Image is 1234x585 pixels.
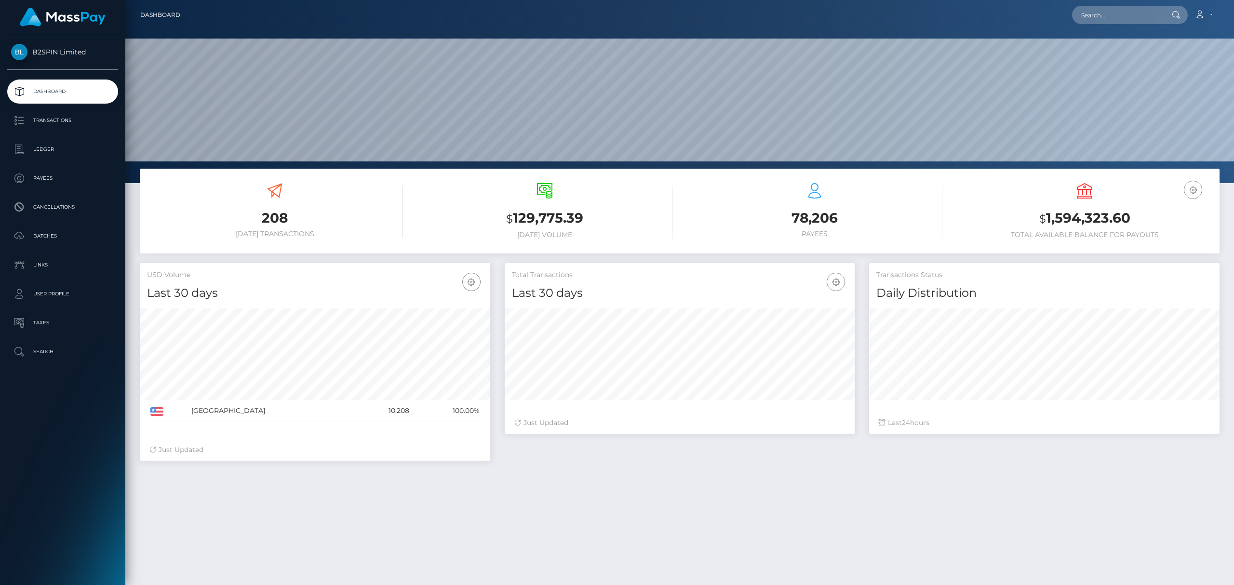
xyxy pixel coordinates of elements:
[11,84,114,99] p: Dashboard
[7,340,118,364] a: Search
[7,224,118,248] a: Batches
[147,230,402,238] h6: [DATE] Transactions
[1039,212,1046,226] small: $
[11,287,114,301] p: User Profile
[7,253,118,277] a: Links
[514,418,845,428] div: Just Updated
[7,48,118,56] span: B2SPIN Limited
[356,400,413,422] td: 10,208
[957,231,1212,239] h6: Total Available Balance for Payouts
[11,142,114,157] p: Ledger
[687,209,942,227] h3: 78,206
[1072,6,1163,24] input: Search...
[902,418,910,427] span: 24
[876,270,1212,280] h5: Transactions Status
[957,209,1212,228] h3: 1,594,323.60
[876,285,1212,302] h4: Daily Distribution
[149,445,481,455] div: Just Updated
[506,212,513,226] small: $
[7,311,118,335] a: Taxes
[879,418,1210,428] div: Last hours
[11,44,27,60] img: B2SPIN Limited
[147,285,483,302] h4: Last 30 days
[11,171,114,186] p: Payees
[417,231,672,239] h6: [DATE] Volume
[413,400,483,422] td: 100.00%
[11,316,114,330] p: Taxes
[140,5,180,25] a: Dashboard
[11,345,114,359] p: Search
[11,258,114,272] p: Links
[687,230,942,238] h6: Payees
[7,166,118,190] a: Payees
[147,270,483,280] h5: USD Volume
[417,209,672,228] h3: 129,775.39
[7,108,118,133] a: Transactions
[150,407,163,416] img: US.png
[512,285,848,302] h4: Last 30 days
[7,195,118,219] a: Cancellations
[11,200,114,214] p: Cancellations
[11,113,114,128] p: Transactions
[147,209,402,227] h3: 208
[512,270,848,280] h5: Total Transactions
[7,282,118,306] a: User Profile
[11,229,114,243] p: Batches
[20,8,106,27] img: MassPay Logo
[188,400,355,422] td: [GEOGRAPHIC_DATA]
[7,80,118,104] a: Dashboard
[7,137,118,161] a: Ledger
